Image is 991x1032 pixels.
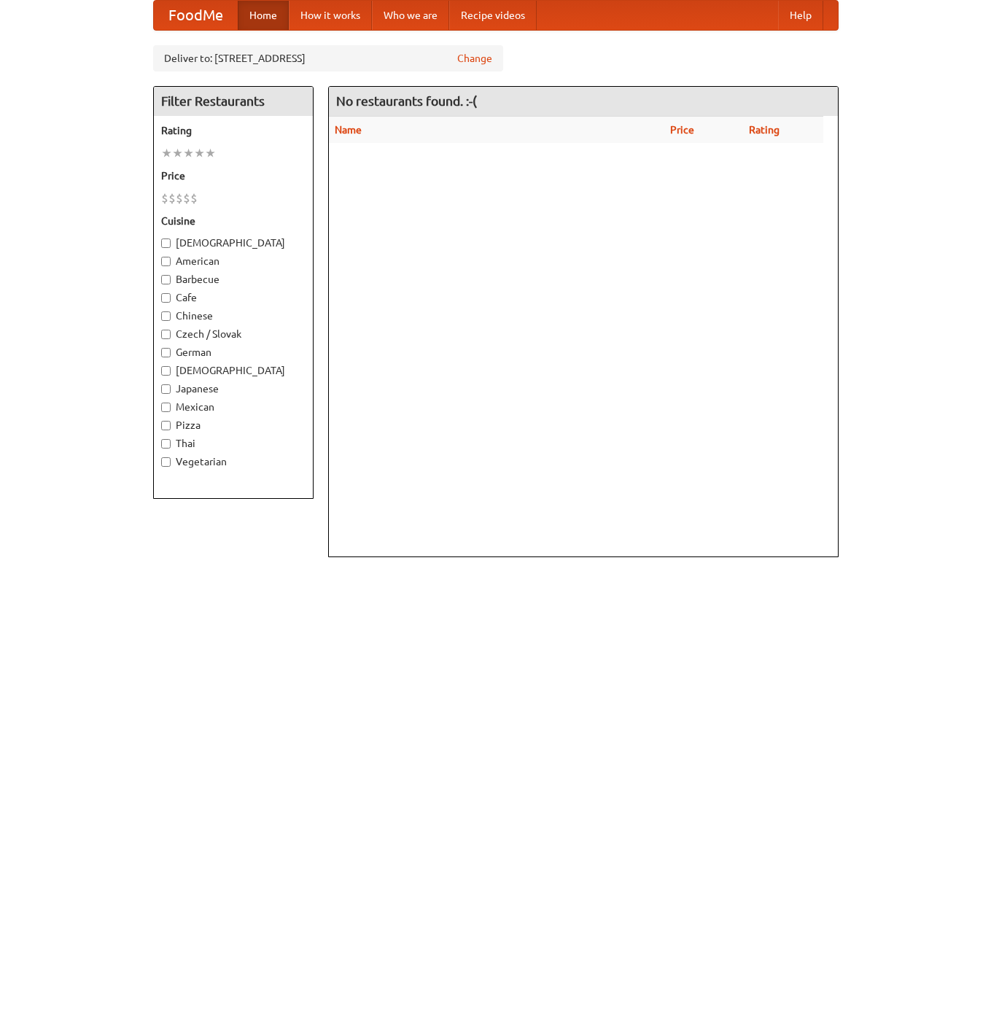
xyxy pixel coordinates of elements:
[161,254,306,268] label: American
[457,51,492,66] a: Change
[449,1,537,30] a: Recipe videos
[161,293,171,303] input: Cafe
[161,190,168,206] li: $
[335,124,362,136] a: Name
[161,384,171,394] input: Japanese
[372,1,449,30] a: Who we are
[749,124,780,136] a: Rating
[161,275,171,284] input: Barbecue
[154,87,313,116] h4: Filter Restaurants
[161,214,306,228] h5: Cuisine
[778,1,823,30] a: Help
[161,145,172,161] li: ★
[161,238,171,248] input: [DEMOGRAPHIC_DATA]
[238,1,289,30] a: Home
[161,272,306,287] label: Barbecue
[183,145,194,161] li: ★
[161,421,171,430] input: Pizza
[172,145,183,161] li: ★
[161,457,171,467] input: Vegetarian
[194,145,205,161] li: ★
[161,309,306,323] label: Chinese
[161,403,171,412] input: Mexican
[161,400,306,414] label: Mexican
[154,1,238,30] a: FoodMe
[670,124,694,136] a: Price
[161,439,171,449] input: Thai
[161,290,306,305] label: Cafe
[161,454,306,469] label: Vegetarian
[161,363,306,378] label: [DEMOGRAPHIC_DATA]
[161,327,306,341] label: Czech / Slovak
[161,168,306,183] h5: Price
[161,381,306,396] label: Japanese
[161,257,171,266] input: American
[289,1,372,30] a: How it works
[161,123,306,138] h5: Rating
[153,45,503,71] div: Deliver to: [STREET_ADDRESS]
[161,436,306,451] label: Thai
[168,190,176,206] li: $
[161,236,306,250] label: [DEMOGRAPHIC_DATA]
[176,190,183,206] li: $
[161,418,306,432] label: Pizza
[183,190,190,206] li: $
[205,145,216,161] li: ★
[336,94,477,108] ng-pluralize: No restaurants found. :-(
[161,311,171,321] input: Chinese
[161,348,171,357] input: German
[161,330,171,339] input: Czech / Slovak
[190,190,198,206] li: $
[161,366,171,376] input: [DEMOGRAPHIC_DATA]
[161,345,306,360] label: German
